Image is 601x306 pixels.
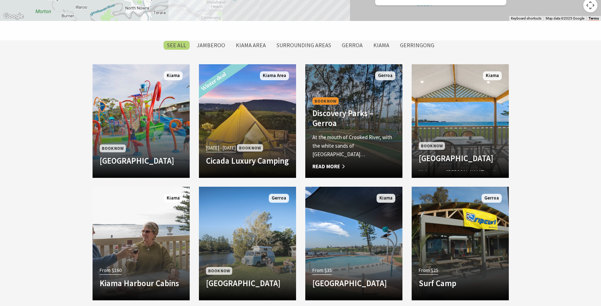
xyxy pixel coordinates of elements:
h4: Kiama Harbour Cabins [100,278,183,288]
span: Kiama [164,71,183,80]
a: From $35 [GEOGRAPHIC_DATA] Kiama [305,187,402,300]
a: Open this area in Google Maps (opens a new window) [2,12,25,21]
label: SEE All [163,41,190,50]
a: Another Image Used From $25 Surf Camp Gerroa [412,187,509,300]
a: Book Now Discovery Parks – Gerroa At the mouth of Crooked River, with the white sands of [GEOGRAP... [305,64,402,178]
a: From $160 Kiama Harbour Cabins Kiama [93,187,190,300]
span: [DATE] - [DATE] [206,144,236,152]
span: From $25 [419,266,438,274]
a: Book Now [GEOGRAPHIC_DATA] Gerroa [199,187,296,300]
h4: Surf Camp [419,278,502,288]
span: From $160 [100,266,122,274]
label: Kiama Area [232,41,269,50]
p: At the mouth of Crooked River, with the white sands of [GEOGRAPHIC_DATA]… [312,133,395,159]
span: Gerroa [269,194,289,203]
h4: [GEOGRAPHIC_DATA] [419,153,502,163]
span: Kiama [483,71,502,80]
span: Kiama Area [260,71,289,80]
label: Gerringong [396,41,438,50]
span: Gerroa [375,71,395,80]
h4: Discovery Parks – Gerroa [312,108,395,128]
span: Book Now [237,144,263,152]
span: Book Now [312,97,339,105]
span: Gerroa [482,194,502,203]
span: Read More [312,162,395,171]
a: Terms [589,16,599,21]
a: Book Now [GEOGRAPHIC_DATA] Kiama [93,64,190,178]
span: Kiama [164,194,183,203]
label: Jamberoo [193,41,229,50]
img: Google [2,12,25,21]
label: Gerroa [338,41,366,50]
h4: [GEOGRAPHIC_DATA] [100,156,183,166]
button: Keyboard shortcuts [511,16,541,21]
label: Surrounding Areas [273,41,335,50]
label: Kiama [370,41,393,50]
span: Book Now [100,144,126,152]
a: Book Now [GEOGRAPHIC_DATA] Welcome to [PERSON_NAME] on the [GEOGRAPHIC_DATA] – an absolute beachf... [412,64,509,178]
h4: [GEOGRAPHIC_DATA] [312,278,395,288]
p: Welcome to [PERSON_NAME] on the [GEOGRAPHIC_DATA] – an absolute beachfront location. Breakfast… [419,168,502,194]
span: Kiama [377,194,395,203]
a: Another Image Used [DATE] - [DATE] Book Now Cicada Luxury Camping Kiama Area [199,64,296,178]
span: From $35 [312,266,332,274]
h4: Cicada Luxury Camping [206,156,289,166]
h4: [GEOGRAPHIC_DATA] [206,278,289,288]
span: Book Now [206,267,232,274]
span: Map data ©2025 Google [546,16,584,20]
span: Book Now [419,142,445,149]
